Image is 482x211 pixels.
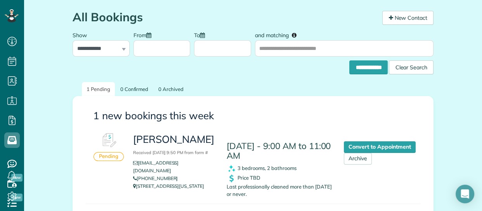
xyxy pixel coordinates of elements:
[133,150,208,155] small: Received [DATE] 9:50 PM from form #
[97,129,120,152] img: Booking #605366
[227,141,332,160] h4: [DATE] - 9:00 AM to 11:00 AM
[389,60,433,74] div: Clear Search
[133,182,215,190] p: [STREET_ADDRESS][US_STATE]
[116,82,153,96] a: 0 Confirmed
[221,129,338,197] div: Last professionally cleaned more than [DATE] or never.
[133,160,179,173] a: [EMAIL_ADDRESS][DOMAIN_NAME]
[194,27,209,42] label: To
[133,134,215,156] h3: [PERSON_NAME]
[344,141,416,153] a: Convert to Appointment
[154,82,188,96] a: 0 Archived
[456,185,474,203] div: Open Intercom Messenger
[344,153,372,165] a: Archive
[134,27,155,42] label: From
[389,62,433,68] a: Clear Search
[227,173,236,183] img: dollar_symbol_icon-bd8a6898b2649ec353a9eba708ae97d8d7348bddd7d2aed9b7e4bf5abd9f4af5.png
[73,11,376,24] h1: All Bookings
[133,175,178,181] a: [PHONE_NUMBER]
[382,11,433,25] a: New Contact
[94,152,124,161] div: Pending
[238,174,260,180] span: Price TBD
[93,110,413,122] h3: 1 new bookings this week
[227,164,236,173] img: clean_symbol_icon-dd072f8366c07ea3eb8378bb991ecd12595f4b76d916a6f83395f9468ae6ecae.png
[238,165,296,171] span: 3 bedrooms, 2 bathrooms
[82,82,115,96] a: 1 Pending
[255,27,302,42] label: and matching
